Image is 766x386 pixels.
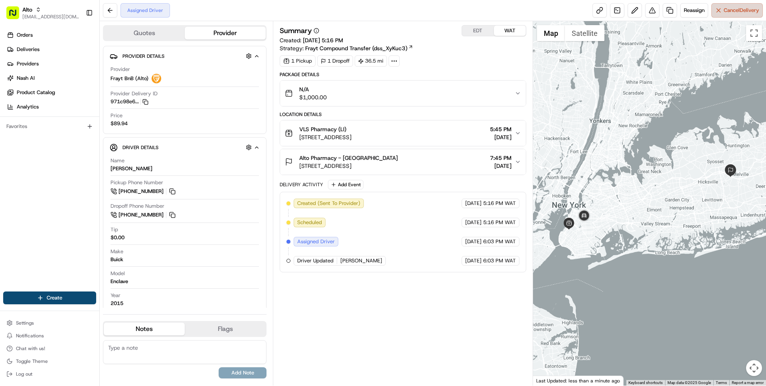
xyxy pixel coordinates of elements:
[64,112,131,127] a: 💻API Documentation
[110,141,260,154] button: Driver Details
[3,356,96,367] button: Toggle Theme
[299,85,327,93] span: N/A
[317,55,353,67] div: 1 Dropoff
[280,111,526,118] div: Location Details
[483,238,516,245] span: 6:03 PM WAT
[16,371,32,377] span: Log out
[3,120,96,133] div: Favorites
[111,90,158,97] span: Provider Delivery ID
[3,100,99,113] a: Analytics
[724,7,759,14] span: Cancel Delivery
[111,226,118,233] span: Tip
[22,14,79,20] button: [EMAIL_ADDRESS][DOMAIN_NAME]
[3,86,99,99] a: Product Catalog
[16,358,48,364] span: Toggle Theme
[67,116,74,123] div: 💻
[494,26,526,36] button: WAT
[111,248,123,255] span: Make
[185,323,266,335] button: Flags
[305,44,413,52] a: Frayt Compound Transfer (dss_XyKuc3)
[280,27,312,34] h3: Summary
[297,219,322,226] span: Scheduled
[104,323,185,335] button: Notes
[16,345,45,352] span: Chat with us!
[75,116,128,124] span: API Documentation
[565,25,604,41] button: Show satellite imagery
[111,66,130,73] span: Provider
[27,84,101,91] div: We're available if you need us!
[732,380,764,385] a: Report a map error
[299,133,351,141] span: [STREET_ADDRESS]
[8,8,24,24] img: Nash
[3,343,96,354] button: Chat with us!
[299,154,398,162] span: Alto Pharmacy - [GEOGRAPHIC_DATA]
[483,219,516,226] span: 5:16 PM WAT
[111,203,164,210] span: Dropoff Phone Number
[465,200,482,207] span: [DATE]
[746,360,762,376] button: Map camera controls
[17,89,55,96] span: Product Catalog
[111,278,128,285] div: Enclave
[47,294,62,301] span: Create
[16,116,61,124] span: Knowledge Base
[711,3,763,18] button: CancelDelivery
[111,211,177,219] a: [PHONE_NUMBER]
[3,57,99,70] a: Providers
[8,116,14,123] div: 📗
[152,74,161,83] img: frayt-logo.jpeg
[305,44,407,52] span: Frayt Compound Transfer (dss_XyKuc3)
[746,25,762,41] button: Toggle fullscreen view
[462,26,494,36] button: EDT
[303,37,343,44] span: [DATE] 5:16 PM
[111,75,148,82] span: Frayt BnB (Alto)
[79,135,97,141] span: Pylon
[280,81,525,106] button: N/A$1,000.00
[280,36,343,44] span: Created:
[340,257,382,264] span: [PERSON_NAME]
[299,125,346,133] span: VLS Pharmacy (LI)
[297,257,334,264] span: Driver Updated
[533,376,624,386] div: Last Updated: less than a minute ago
[110,49,260,63] button: Provider Details
[280,55,316,67] div: 1 Pickup
[280,44,413,52] div: Strategy:
[3,291,96,304] button: Create
[104,27,185,39] button: Quotes
[16,333,44,339] span: Notifications
[17,60,39,67] span: Providers
[280,181,323,188] div: Delivery Activity
[667,380,711,385] span: Map data ©2025 Google
[3,330,96,341] button: Notifications
[490,154,511,162] span: 7:45 PM
[483,257,516,264] span: 6:03 PM WAT
[8,32,145,45] p: Welcome 👋
[21,51,132,60] input: Clear
[684,7,705,14] span: Reassign
[490,162,511,170] span: [DATE]
[280,71,526,78] div: Package Details
[111,165,152,172] div: [PERSON_NAME]
[483,200,516,207] span: 5:16 PM WAT
[111,98,148,105] button: 971c98e6...
[5,112,64,127] a: 📗Knowledge Base
[465,219,482,226] span: [DATE]
[280,149,525,175] button: Alto Pharmacy - [GEOGRAPHIC_DATA][STREET_ADDRESS]7:45 PM[DATE]
[111,112,122,119] span: Price
[111,270,125,277] span: Model
[22,6,32,14] button: Alto
[490,133,511,141] span: [DATE]
[535,375,561,386] a: Open this area in Google Maps (opens a new window)
[185,27,266,39] button: Provider
[27,76,131,84] div: Start new chat
[111,187,177,196] a: [PHONE_NUMBER]
[465,238,482,245] span: [DATE]
[716,380,727,385] a: Terms
[111,234,124,241] div: $0.00
[111,292,120,299] span: Year
[297,238,335,245] span: Assigned Driver
[111,120,128,127] span: $89.94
